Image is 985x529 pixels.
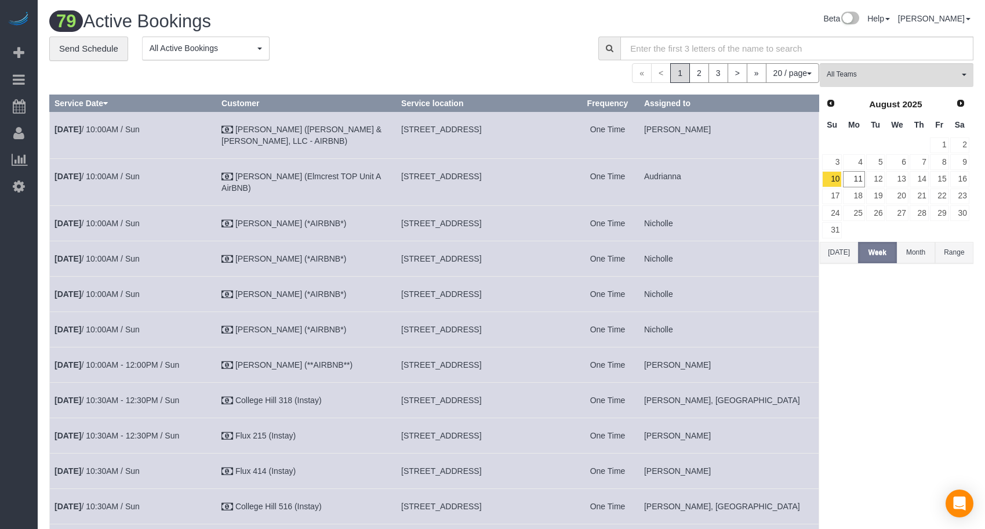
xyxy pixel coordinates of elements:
a: [DATE]/ 10:30AM - 12:30PM / Sun [54,396,179,405]
td: Service location [397,347,576,382]
a: 29 [930,205,949,221]
a: > [728,63,747,83]
button: Week [858,242,896,263]
td: Assigned to [639,205,819,241]
td: Schedule date [50,241,217,276]
td: Assigned to [639,453,819,488]
a: [DATE]/ 10:30AM / Sun [54,466,140,476]
i: Check Payment [221,126,233,134]
span: [STREET_ADDRESS] [401,466,481,476]
td: Customer [217,111,397,158]
a: [PERSON_NAME] (*AIRBNB*) [235,219,346,228]
td: Customer [217,276,397,311]
td: Frequency [576,382,639,418]
td: Service location [397,453,576,488]
td: Customer [217,311,397,347]
a: » [747,63,766,83]
td: Schedule date [50,488,217,524]
span: [STREET_ADDRESS] [401,396,481,405]
b: [DATE] [54,502,81,511]
td: Frequency [576,347,639,382]
td: Service location [397,205,576,241]
td: Assigned to [639,418,819,453]
a: [DATE]/ 10:00AM - 12:00PM / Sun [54,360,179,369]
b: [DATE] [54,325,81,334]
th: Customer [217,95,397,111]
td: Frequency [576,158,639,205]
a: 17 [822,189,842,204]
span: Tuesday [871,120,880,129]
i: Check Payment [221,503,233,511]
a: 23 [950,189,969,204]
td: Customer [217,241,397,276]
span: Friday [935,120,943,129]
b: [DATE] [54,431,81,440]
td: Customer [217,418,397,453]
a: [PERSON_NAME] (*AIRBNB*) [235,325,346,334]
button: Month [897,242,935,263]
div: Open Intercom Messenger [946,490,973,517]
a: [DATE]/ 10:00AM / Sun [54,219,140,228]
span: 1 [670,63,690,83]
button: Range [935,242,973,263]
a: Beta [823,14,859,23]
b: [DATE] [54,396,81,405]
i: Check Payment [221,291,233,299]
td: Service location [397,418,576,453]
a: 15 [930,171,949,187]
i: Check Payment [221,255,233,263]
td: Service location [397,488,576,524]
a: 21 [910,189,929,204]
td: Customer [217,453,397,488]
td: Customer [217,488,397,524]
a: 8 [930,154,949,170]
img: Automaid Logo [7,12,30,28]
td: Customer [217,158,397,205]
b: [DATE] [54,466,81,476]
a: 16 [950,171,969,187]
td: Frequency [576,311,639,347]
td: Frequency [576,453,639,488]
a: [PERSON_NAME] (*AIRBNB*) [235,289,346,299]
td: Service location [397,276,576,311]
a: 14 [910,171,929,187]
a: 6 [886,154,908,170]
td: Schedule date [50,111,217,158]
a: 4 [843,154,864,170]
th: Frequency [576,95,639,111]
nav: Pagination navigation [632,63,819,83]
a: [PERSON_NAME] (**AIRBNB**) [235,360,352,369]
th: Assigned to [639,95,819,111]
td: Service location [397,158,576,205]
td: Schedule date [50,382,217,418]
b: [DATE] [54,360,81,369]
a: 13 [886,171,908,187]
td: Schedule date [50,418,217,453]
img: New interface [840,12,859,27]
a: 3 [708,63,728,83]
td: Assigned to [639,276,819,311]
td: Frequency [576,111,639,158]
a: [DATE]/ 10:00AM / Sun [54,289,140,299]
span: 79 [49,10,83,32]
a: 9 [950,154,969,170]
h1: Active Bookings [49,12,503,31]
button: All Teams [820,63,973,87]
td: Service location [397,382,576,418]
button: 20 / page [766,63,819,83]
a: 27 [886,205,908,221]
i: Check Payment [221,220,233,228]
a: Prev [823,96,839,112]
td: Frequency [576,241,639,276]
span: [STREET_ADDRESS] [401,172,481,181]
b: [DATE] [54,289,81,299]
td: Assigned to [639,311,819,347]
span: August [869,99,900,109]
a: 25 [843,205,864,221]
a: 1 [930,137,949,153]
span: [STREET_ADDRESS] [401,219,481,228]
a: [PERSON_NAME] ([PERSON_NAME] & [PERSON_NAME], LLC - AIRBNB) [221,125,381,146]
span: Wednesday [891,120,903,129]
span: [STREET_ADDRESS] [401,125,481,134]
span: Saturday [955,120,965,129]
